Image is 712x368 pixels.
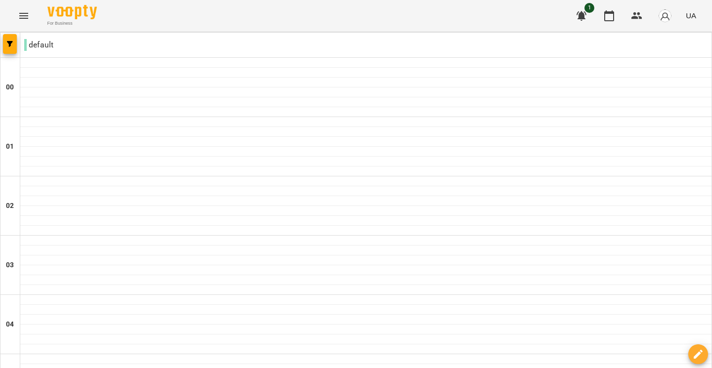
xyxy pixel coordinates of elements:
[47,20,97,27] span: For Business
[6,319,14,330] h6: 04
[47,5,97,19] img: Voopty Logo
[6,260,14,271] h6: 03
[686,10,696,21] span: UA
[6,201,14,211] h6: 02
[6,141,14,152] h6: 01
[584,3,594,13] span: 1
[12,4,36,28] button: Menu
[658,9,672,23] img: avatar_s.png
[682,6,700,25] button: UA
[6,82,14,93] h6: 00
[24,39,53,51] p: default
